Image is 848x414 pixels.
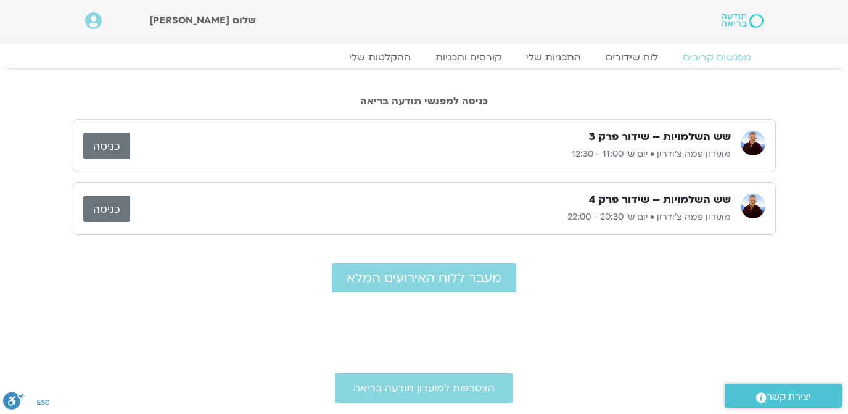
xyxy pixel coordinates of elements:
[347,271,501,285] span: מעבר ללוח האירועים המלא
[332,263,516,292] a: מעבר ללוח האירועים המלא
[149,14,256,27] span: שלום [PERSON_NAME]
[423,51,514,64] a: קורסים ותכניות
[73,96,776,107] h2: כניסה למפגשי תודעה בריאה
[337,51,423,64] a: ההקלטות שלי
[130,210,731,225] p: מועדון פמה צ'ודרון • יום ש׳ 20:30 - 22:00
[589,130,731,144] h3: שש השלמויות – שידור פרק 3
[83,133,130,159] a: כניסה
[130,147,731,162] p: מועדון פמה צ'ודרון • יום ש׳ 11:00 - 12:30
[741,131,765,155] img: מועדון פמה צ'ודרון
[767,389,811,405] span: יצירת קשר
[335,373,513,403] a: הצטרפות למועדון תודעה בריאה
[83,196,130,222] a: כניסה
[725,384,842,408] a: יצירת קשר
[85,51,764,64] nav: Menu
[741,194,765,218] img: מועדון פמה צ'ודרון
[589,193,731,207] h3: שש השלמויות – שידור פרק 4
[593,51,670,64] a: לוח שידורים
[514,51,593,64] a: התכניות שלי
[353,383,495,394] span: הצטרפות למועדון תודעה בריאה
[670,51,764,64] a: מפגשים קרובים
